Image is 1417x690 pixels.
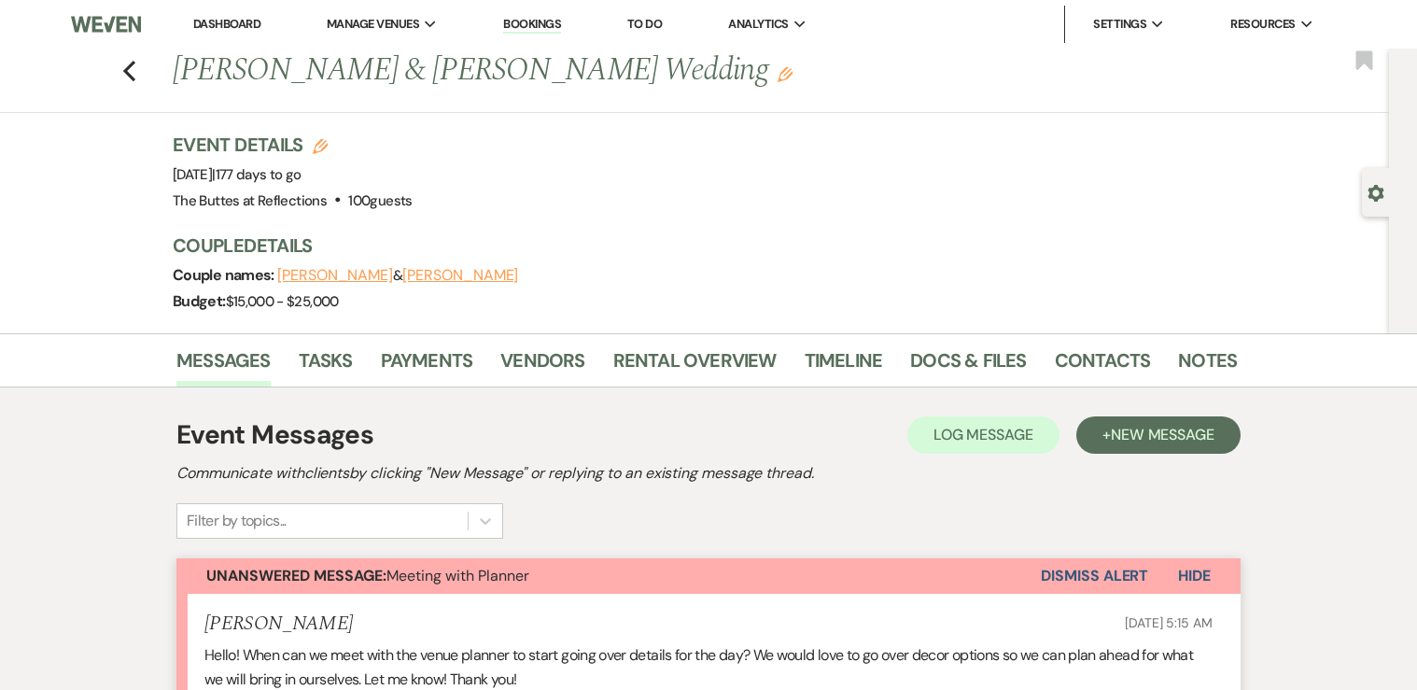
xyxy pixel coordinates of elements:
span: Meeting with Planner [206,566,529,585]
span: Resources [1230,15,1295,34]
button: +New Message [1076,416,1241,454]
a: Bookings [503,16,561,34]
span: New Message [1111,425,1214,444]
a: Contacts [1055,345,1151,387]
a: Vendors [500,345,584,387]
strong: Unanswered Message: [206,566,386,585]
button: Edit [778,65,793,82]
img: Weven Logo [71,5,141,44]
a: Messages [176,345,271,387]
span: $15,000 - $25,000 [226,292,339,311]
a: Dashboard [193,16,260,32]
h5: [PERSON_NAME] [204,613,353,636]
span: Manage Venues [327,15,419,34]
a: Payments [381,345,473,387]
a: Notes [1178,345,1237,387]
div: Filter by topics... [187,510,287,532]
a: Docs & Files [910,345,1026,387]
span: Hide [1178,566,1211,585]
h1: Event Messages [176,415,373,455]
button: Hide [1148,558,1241,594]
button: Log Message [907,416,1059,454]
span: 100 guests [348,191,412,210]
button: Unanswered Message:Meeting with Planner [176,558,1041,594]
a: To Do [627,16,662,32]
h3: Couple Details [173,232,1218,259]
span: [DATE] 5:15 AM [1125,614,1213,631]
button: Dismiss Alert [1041,558,1148,594]
span: Settings [1093,15,1146,34]
span: Couple names: [173,265,277,285]
h2: Communicate with clients by clicking "New Message" or replying to an existing message thread. [176,462,1241,485]
span: Analytics [728,15,788,34]
span: 177 days to go [216,165,302,184]
a: Tasks [299,345,353,387]
span: Budget: [173,291,226,311]
span: | [212,165,301,184]
a: Timeline [805,345,883,387]
span: Log Message [933,425,1033,444]
a: Rental Overview [613,345,777,387]
span: [DATE] [173,165,302,184]
h3: Event Details [173,132,413,158]
button: Open lead details [1368,183,1384,201]
h1: [PERSON_NAME] & [PERSON_NAME] Wedding [173,49,1009,93]
span: The Buttes at Reflections [173,191,327,210]
span: & [277,266,518,285]
button: [PERSON_NAME] [402,268,518,283]
button: [PERSON_NAME] [277,268,393,283]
